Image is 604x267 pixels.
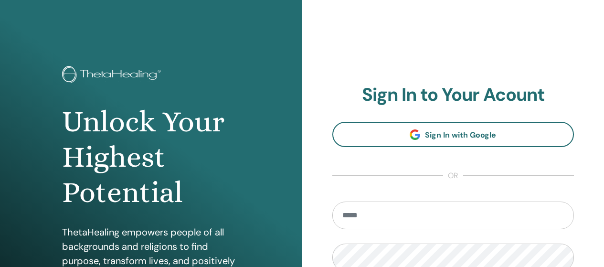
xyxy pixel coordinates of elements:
h2: Sign In to Your Acount [332,84,574,106]
span: or [443,170,463,182]
a: Sign In with Google [332,122,574,147]
h1: Unlock Your Highest Potential [62,104,240,211]
span: Sign In with Google [425,130,496,140]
